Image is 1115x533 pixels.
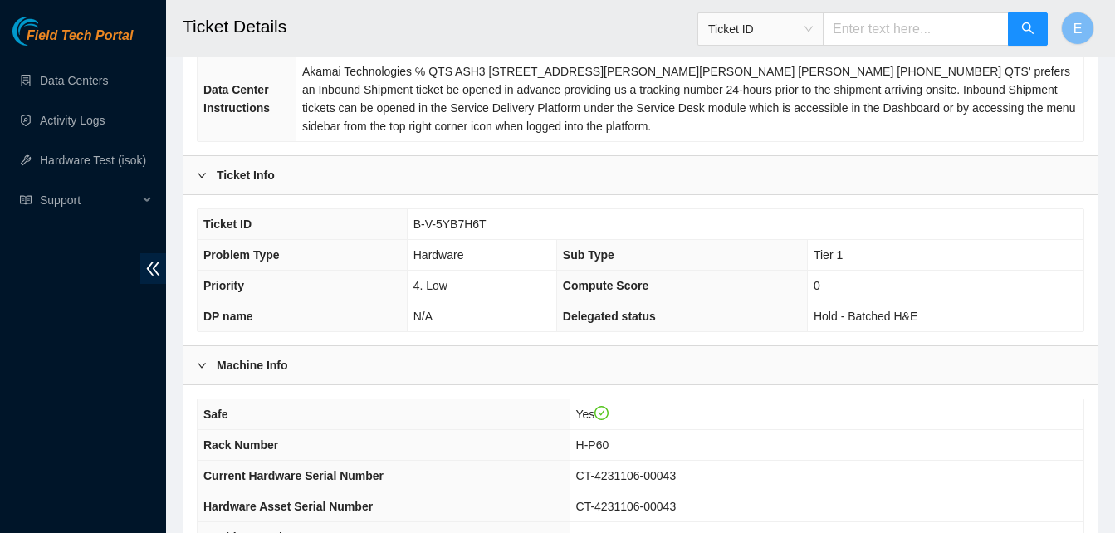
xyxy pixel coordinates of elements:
[576,438,609,452] span: H-P60
[203,438,278,452] span: Rack Number
[814,248,843,262] span: Tier 1
[203,83,270,115] span: Data Center Instructions
[12,17,84,46] img: Akamai Technologies
[563,310,656,323] span: Delegated status
[413,218,487,231] span: B-V-5YB7H6T
[563,248,614,262] span: Sub Type
[27,28,133,44] span: Field Tech Portal
[594,406,609,421] span: check-circle
[40,114,105,127] a: Activity Logs
[197,170,207,180] span: right
[823,12,1009,46] input: Enter text here...
[302,65,1075,133] span: Akamai Technologies ℅ QTS ASH3 [STREET_ADDRESS][PERSON_NAME][PERSON_NAME] [PERSON_NAME] [PHONE_NU...
[576,469,677,482] span: CT-4231106-00043
[203,218,252,231] span: Ticket ID
[40,154,146,167] a: Hardware Test (isok)
[563,279,648,292] span: Compute Score
[708,17,813,42] span: Ticket ID
[1008,12,1048,46] button: search
[140,253,166,284] span: double-left
[203,310,253,323] span: DP name
[203,279,244,292] span: Priority
[203,500,373,513] span: Hardware Asset Serial Number
[576,408,609,421] span: Yes
[217,166,275,184] b: Ticket Info
[814,310,917,323] span: Hold - Batched H&E
[413,279,447,292] span: 4. Low
[40,74,108,87] a: Data Centers
[1021,22,1034,37] span: search
[814,279,820,292] span: 0
[12,30,133,51] a: Akamai TechnologiesField Tech Portal
[183,346,1098,384] div: Machine Info
[40,183,138,217] span: Support
[203,469,384,482] span: Current Hardware Serial Number
[197,360,207,370] span: right
[183,156,1098,194] div: Ticket Info
[203,408,228,421] span: Safe
[576,500,677,513] span: CT-4231106-00043
[1073,18,1083,39] span: E
[413,310,433,323] span: N/A
[20,194,32,206] span: read
[217,356,288,374] b: Machine Info
[203,248,280,262] span: Problem Type
[1061,12,1094,45] button: E
[413,248,464,262] span: Hardware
